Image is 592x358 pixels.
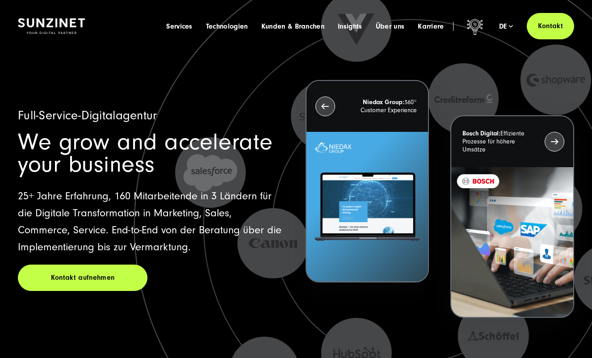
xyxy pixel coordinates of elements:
img: SUNZINET Full Service Digital Agentur [18,18,85,34]
strong: Bosch Digital: [462,130,500,137]
a: Karriere [418,22,444,31]
button: Niedax Group:360° Customer Experience Letztes Projekt von Niedax. Ein Laptop auf dem die Niedax W... [306,80,429,282]
img: BOSCH - Kundeprojekt - Digital Transformation Agentur SUNZINET [451,167,573,317]
div: de [499,22,513,31]
a: Kontakt [527,13,574,39]
a: Technologien [206,22,248,31]
a: Kontakt aufnehmen [18,265,147,291]
a: Insights [338,22,362,31]
span: We grow and accelerate your business [18,129,273,177]
img: Letztes Projekt von Niedax. Ein Laptop auf dem die Niedax Website geöffnet ist, auf blauem Hinter... [306,132,428,282]
a: Kunden & Branchen [261,22,324,31]
a: Über uns [376,22,405,31]
span: Full-Service-Digitalagentur [18,109,157,122]
p: Effiziente Prozesse für höhere Umsätze [462,130,540,154]
strong: Niedax Group: [363,99,404,106]
a: Services [166,22,193,31]
button: Bosch Digital:Effiziente Prozesse für höhere Umsätze BOSCH - Kundeprojekt - Digital Transformatio... [450,115,574,318]
p: 25+ Jahre Erfahrung, 160 Mitarbeitende in 3 Ländern für die Digitale Transformation in Marketing,... [18,188,286,256]
p: 360° Customer Experience [340,98,417,114]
